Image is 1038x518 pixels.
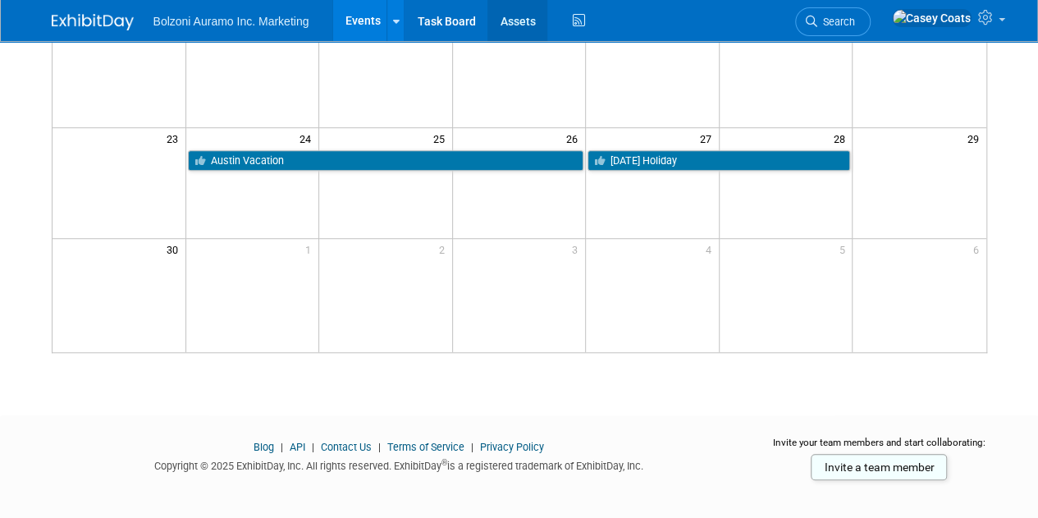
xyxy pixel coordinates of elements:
[437,239,452,259] span: 2
[153,15,309,28] span: Bolzoni Auramo Inc. Marketing
[304,239,318,259] span: 1
[588,150,850,172] a: [DATE] Holiday
[817,16,855,28] span: Search
[811,454,947,480] a: Invite a team member
[966,128,986,149] span: 29
[290,441,305,453] a: API
[972,239,986,259] span: 6
[277,441,287,453] span: |
[795,7,871,36] a: Search
[298,128,318,149] span: 24
[165,239,185,259] span: 30
[441,458,447,467] sup: ®
[432,128,452,149] span: 25
[374,441,385,453] span: |
[570,239,585,259] span: 3
[387,441,464,453] a: Terms of Service
[188,150,584,172] a: Austin Vacation
[698,128,719,149] span: 27
[771,436,987,461] div: Invite your team members and start collaborating:
[254,441,274,453] a: Blog
[308,441,318,453] span: |
[892,9,972,27] img: Casey Coats
[480,441,544,453] a: Privacy Policy
[837,239,852,259] span: 5
[165,128,185,149] span: 23
[321,441,372,453] a: Contact Us
[704,239,719,259] span: 4
[467,441,478,453] span: |
[52,455,748,474] div: Copyright © 2025 ExhibitDay, Inc. All rights reserved. ExhibitDay is a registered trademark of Ex...
[565,128,585,149] span: 26
[831,128,852,149] span: 28
[52,14,134,30] img: ExhibitDay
